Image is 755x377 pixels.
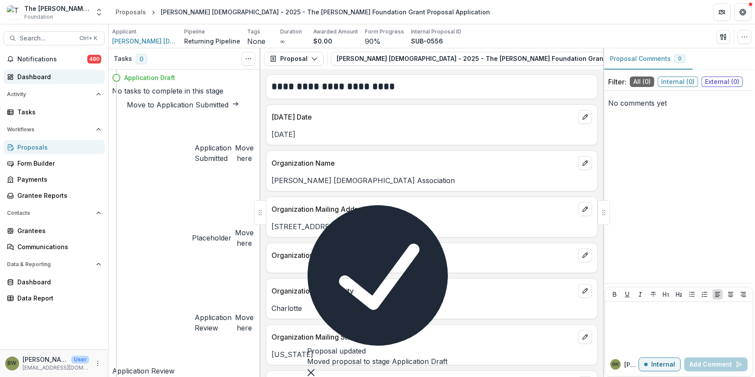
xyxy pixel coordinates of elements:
p: None [247,36,265,47]
div: Communications [17,242,98,251]
p: ∞ [280,37,285,46]
p: 90 % [365,36,381,47]
span: 0 [678,56,682,62]
p: [DATE] Date [272,112,575,122]
p: No comments yet [608,98,750,108]
button: Notifications480 [3,52,105,66]
div: Grantee Reports [17,191,98,200]
button: Underline [622,289,632,300]
button: Heading 2 [674,289,684,300]
button: edit [578,110,592,124]
button: Bold [609,289,620,300]
p: Organization Mailing City [272,286,575,296]
h5: Application Review [112,366,254,376]
button: Proposal Comments [603,48,692,70]
button: Move here [235,143,254,163]
button: edit [578,284,592,298]
div: Blair White [8,360,17,366]
span: 480 [87,55,101,63]
button: Align Left [712,289,723,300]
a: Grantee Reports [3,188,105,203]
p: [PERSON_NAME] [DEMOGRAPHIC_DATA] Association [272,175,592,186]
p: [DATE] [272,129,592,140]
a: Dashboard [3,70,105,84]
div: The [PERSON_NAME] Foundation [24,4,89,13]
button: More [93,358,103,369]
h3: Tasks [114,55,132,63]
span: Foundation [24,13,53,21]
p: Duration [280,28,302,36]
button: Search... [3,31,105,45]
p: Awarded Amount [313,28,358,36]
p: Applicant [112,28,136,36]
button: Partners [713,3,731,21]
button: [PERSON_NAME] [DEMOGRAPHIC_DATA] - 2025 - The [PERSON_NAME] Foundation Grant Proposal Application [331,52,698,66]
div: Payments [17,175,98,184]
span: 0 [136,54,147,64]
a: Data Report [3,291,105,305]
button: Open Workflows [3,123,105,137]
nav: breadcrumb [112,6,493,18]
p: Form Progress [365,28,404,36]
button: Open entity switcher [93,3,105,21]
span: All ( 0 ) [630,77,654,87]
button: edit [578,156,592,170]
a: Tasks [3,105,105,119]
span: Internal ( 0 ) [658,77,698,87]
p: [US_STATE] [272,349,592,360]
p: SUB-0556 [411,37,443,46]
p: Charlotte [272,303,592,314]
h5: No tasks to complete in this stage [112,86,254,96]
a: Payments [3,172,105,187]
button: Italicize [635,289,646,300]
button: Bullet List [687,289,697,300]
button: Open Data & Reporting [3,257,105,271]
p: Organization Mailing Address 2 [272,250,575,260]
button: Align Right [738,289,748,300]
img: The Bolick Foundation [7,5,21,19]
p: Internal [651,361,675,368]
button: Heading 1 [661,289,671,300]
a: Communications [3,240,105,254]
div: Grantees [17,226,98,235]
a: Dashboard [3,275,105,289]
a: Grantees [3,224,105,238]
p: Internal Proposal ID [411,28,461,36]
p: Organization Name [272,158,575,168]
div: Dashboard [17,277,98,287]
span: Workflows [7,127,93,133]
button: Proposal [264,52,324,66]
button: Toggle View Cancelled Tasks [242,52,255,66]
span: Data & Reporting [7,261,93,267]
button: Move here [235,227,254,248]
button: Open Activity [3,87,105,101]
div: Ctrl + K [78,33,99,43]
div: Tasks [17,107,98,117]
h4: Application Review [195,312,232,333]
button: Get Help [734,3,752,21]
div: Blair White [612,362,619,367]
h4: Application Draft [124,73,175,82]
button: Open Contacts [3,206,105,220]
h4: Placeholder [192,233,232,243]
p: User [71,356,89,364]
button: edit [578,330,592,344]
span: Activity [7,91,93,97]
button: Add Comment [684,357,748,371]
a: [PERSON_NAME] [DEMOGRAPHIC_DATA] Association [112,37,177,46]
p: [EMAIL_ADDRESS][DOMAIN_NAME] [23,364,89,372]
button: Ordered List [699,289,710,300]
p: [PERSON_NAME] [624,360,639,369]
button: edit [578,202,592,216]
div: Form Builder [17,159,98,168]
button: Strike [648,289,659,300]
p: Returning Pipeline [184,37,240,46]
div: Proposals [17,143,98,152]
div: [PERSON_NAME] [DEMOGRAPHIC_DATA] - 2025 - The [PERSON_NAME] Foundation Grant Proposal Application [161,7,490,17]
p: Organization Mailing State [272,332,575,342]
div: Proposals [116,7,146,17]
a: Proposals [112,6,149,18]
h4: Application Submitted [195,143,232,163]
div: Dashboard [17,72,98,81]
